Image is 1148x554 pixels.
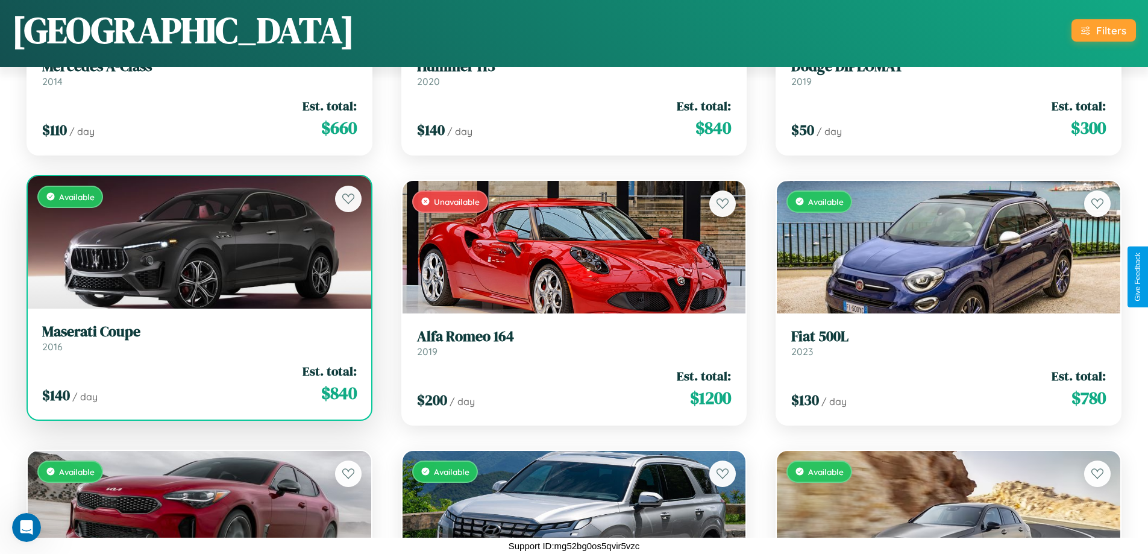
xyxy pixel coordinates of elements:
span: 2023 [791,345,813,357]
h1: [GEOGRAPHIC_DATA] [12,5,354,55]
p: Support ID: mg52bg0os5qvir5vzc [509,538,640,554]
span: $ 780 [1071,386,1106,410]
a: Maserati Coupe2016 [42,323,357,353]
div: Filters [1096,24,1126,37]
span: 2020 [417,75,440,87]
span: Est. total: [1052,367,1106,385]
span: / day [821,395,847,408]
span: $ 1200 [690,386,731,410]
span: $ 140 [417,120,445,140]
span: / day [450,395,475,408]
span: $ 140 [42,385,70,405]
h3: Hummer H3 [417,58,732,75]
span: $ 840 [321,381,357,405]
h3: Dodge DIPLOMAT [791,58,1106,75]
a: Dodge DIPLOMAT2019 [791,58,1106,87]
span: / day [72,391,98,403]
span: Available [434,467,469,477]
a: Hummer H32020 [417,58,732,87]
span: Unavailable [434,197,480,207]
span: 2014 [42,75,63,87]
span: $ 110 [42,120,67,140]
button: Filters [1071,19,1136,42]
span: Est. total: [303,97,357,115]
span: $ 840 [695,116,731,140]
span: Available [808,467,844,477]
h3: Fiat 500L [791,328,1106,345]
span: Est. total: [303,362,357,380]
span: 2019 [417,345,438,357]
h3: Mercedes A-Class [42,58,357,75]
iframe: Intercom live chat [12,513,41,542]
span: $ 130 [791,390,819,410]
span: $ 300 [1071,116,1106,140]
a: Mercedes A-Class2014 [42,58,357,87]
div: Give Feedback [1134,253,1142,301]
span: $ 50 [791,120,814,140]
span: $ 660 [321,116,357,140]
a: Fiat 500L2023 [791,328,1106,357]
h3: Alfa Romeo 164 [417,328,732,345]
span: / day [817,125,842,137]
span: $ 200 [417,390,447,410]
span: Est. total: [1052,97,1106,115]
span: Available [59,192,95,202]
span: / day [447,125,472,137]
a: Alfa Romeo 1642019 [417,328,732,357]
span: Available [59,467,95,477]
h3: Maserati Coupe [42,323,357,341]
span: Est. total: [677,367,731,385]
span: 2019 [791,75,812,87]
span: Available [808,197,844,207]
span: 2016 [42,341,63,353]
span: Est. total: [677,97,731,115]
span: / day [69,125,95,137]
